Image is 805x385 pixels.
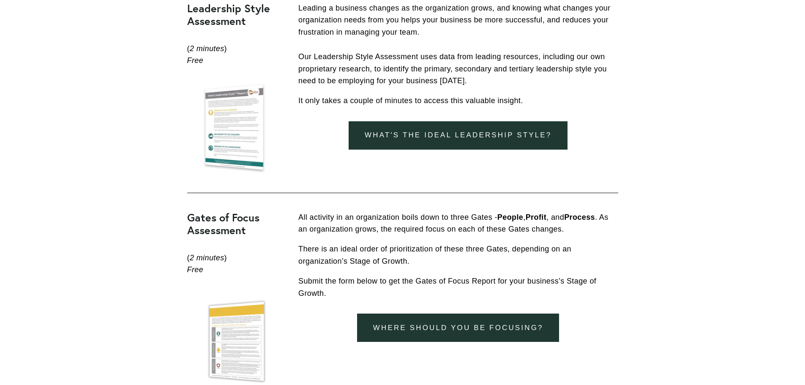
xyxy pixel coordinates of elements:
strong: Leadership Style Assessment [187,1,273,28]
p: Leading a business changes as the organization grows, and knowing what changes your organization ... [298,2,618,87]
strong: Process [564,213,595,221]
em: 2 minutes [190,44,224,53]
p: Submit the form below to get the Gates of Focus Report for your business’s Stage of Growth. [298,275,618,300]
em: Free [187,265,204,274]
strong: Profit [526,213,546,221]
img: Rough Water SEO [6,41,120,143]
p: It only takes a couple of minutes to access this valuable insight. [298,95,618,107]
a: Need help? [13,49,27,64]
p: ( ) [187,43,284,67]
p: Plugin is loading... [19,30,109,38]
img: SEOSpace [60,6,68,14]
p: There is an ideal order of prioritization of these three Gates, depending on an organization’s St... [298,243,618,268]
em: Free [187,56,204,65]
a: What's the ideal leadership style? [349,121,568,150]
strong: People [497,213,523,221]
p: All activity in an organization boils down to three Gates - , , and . As an organization grows, t... [298,211,618,236]
a: Where should you be focusing? [357,314,559,342]
em: 2 minutes [190,254,224,262]
p: Get ready! [19,21,109,30]
strong: Gates of Focus Assessment [187,210,262,237]
p: ( ) [187,252,284,276]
